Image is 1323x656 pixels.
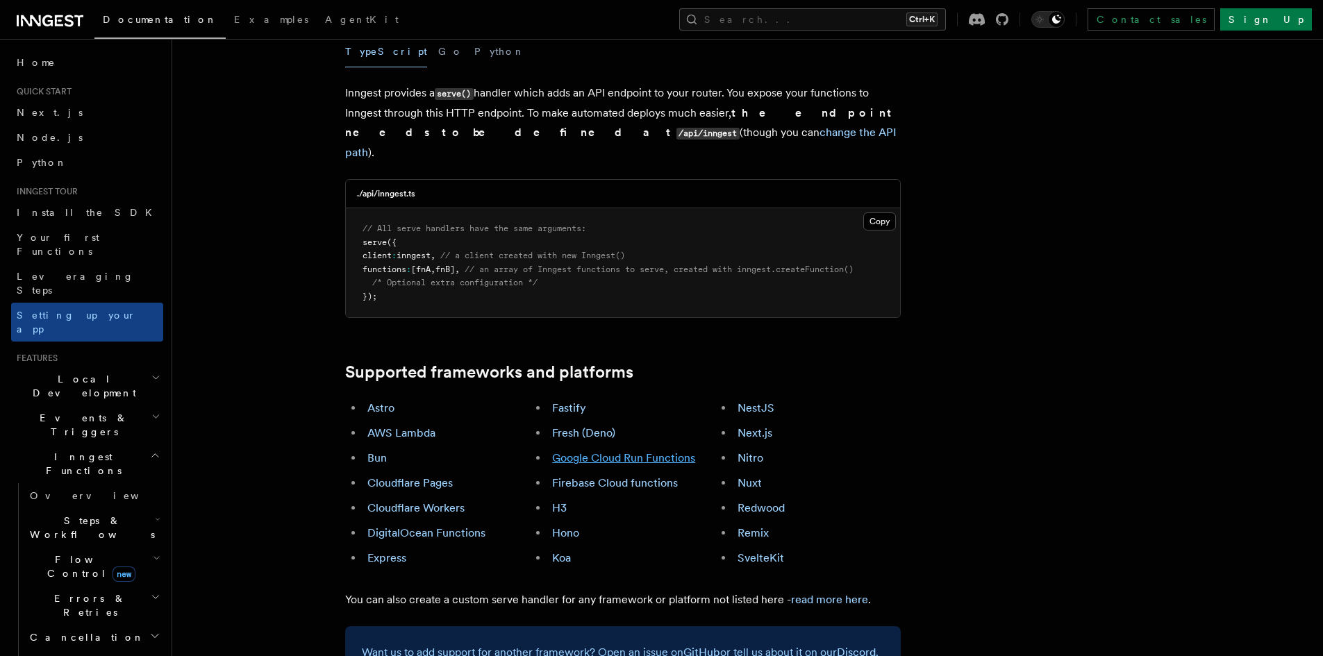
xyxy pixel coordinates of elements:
a: Bun [367,451,387,464]
span: [fnA [411,264,431,274]
a: H3 [552,501,567,514]
a: Google Cloud Run Functions [552,451,695,464]
span: // a client created with new Inngest() [440,251,625,260]
a: Documentation [94,4,226,39]
a: Install the SDK [11,200,163,225]
span: Inngest Functions [11,450,150,478]
a: Examples [226,4,317,37]
span: , [455,264,460,274]
h3: ./api/inngest.ts [357,188,415,199]
button: Events & Triggers [11,405,163,444]
span: Next.js [17,107,83,118]
span: Install the SDK [17,207,160,218]
a: Python [11,150,163,175]
span: Documentation [103,14,217,25]
button: Search...Ctrl+K [679,8,946,31]
p: Inngest provides a handler which adds an API endpoint to your router. You expose your functions t... [345,83,901,162]
a: Nitro [738,451,763,464]
span: AgentKit [325,14,399,25]
span: inngest [397,251,431,260]
a: Fresh (Deno) [552,426,615,439]
a: AWS Lambda [367,426,435,439]
button: Copy [863,212,896,230]
a: Contact sales [1088,8,1215,31]
button: Flow Controlnew [24,547,163,586]
a: Fastify [552,401,586,414]
span: Features [11,353,58,364]
span: Node.js [17,132,83,143]
button: Cancellation [24,625,163,650]
button: Inngest Functions [11,444,163,483]
kbd: Ctrl+K [906,12,938,26]
code: /api/inngest [676,128,740,140]
span: // All serve handlers have the same arguments: [363,224,586,233]
span: Python [17,157,67,168]
a: Setting up your app [11,303,163,342]
a: read more here [791,593,868,606]
a: AgentKit [317,4,407,37]
span: }); [363,292,377,301]
a: Koa [552,551,571,564]
a: Nuxt [738,476,762,489]
a: Redwood [738,501,785,514]
span: : [406,264,411,274]
button: Toggle dark mode [1031,11,1065,28]
span: ({ [387,237,397,247]
span: Setting up your app [17,310,136,335]
a: Overview [24,483,163,508]
span: fnB] [435,264,455,274]
button: Go [438,36,463,67]
a: DigitalOcean Functions [367,526,485,539]
span: Cancellation [24,630,144,644]
span: Examples [234,14,308,25]
span: /* Optional extra configuration */ [372,278,538,287]
button: Local Development [11,367,163,405]
span: Quick start [11,86,72,97]
a: Hono [552,526,579,539]
a: Next.js [11,100,163,125]
a: Sign Up [1220,8,1312,31]
span: Home [17,56,56,69]
a: Cloudflare Pages [367,476,453,489]
span: Flow Control [24,553,153,580]
a: Astro [367,401,394,414]
span: Events & Triggers [11,411,151,439]
button: Steps & Workflows [24,508,163,547]
a: Leveraging Steps [11,264,163,303]
span: functions [363,264,406,274]
code: serve() [435,88,474,100]
span: Errors & Retries [24,591,151,619]
a: Remix [738,526,769,539]
button: Python [474,36,525,67]
button: Errors & Retries [24,586,163,625]
span: serve [363,237,387,247]
a: NestJS [738,401,774,414]
span: new [113,566,135,582]
span: : [392,251,397,260]
a: Supported frameworks and platforms [345,362,633,382]
span: Leveraging Steps [17,271,134,296]
a: Node.js [11,125,163,150]
span: Your first Functions [17,232,99,257]
span: // an array of Inngest functions to serve, created with inngest.createFunction() [465,264,854,274]
a: Firebase Cloud functions [552,476,678,489]
span: client [363,251,392,260]
span: , [431,264,435,274]
span: Steps & Workflows [24,514,155,541]
a: Cloudflare Workers [367,501,465,514]
span: , [431,251,435,260]
button: TypeScript [345,36,427,67]
a: Home [11,50,163,75]
span: Local Development [11,372,151,400]
a: Next.js [738,426,772,439]
a: Express [367,551,406,564]
span: Overview [30,490,173,501]
a: SvelteKit [738,551,784,564]
span: Inngest tour [11,186,78,197]
p: You can also create a custom serve handler for any framework or platform not listed here - . [345,590,901,609]
a: Your first Functions [11,225,163,264]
